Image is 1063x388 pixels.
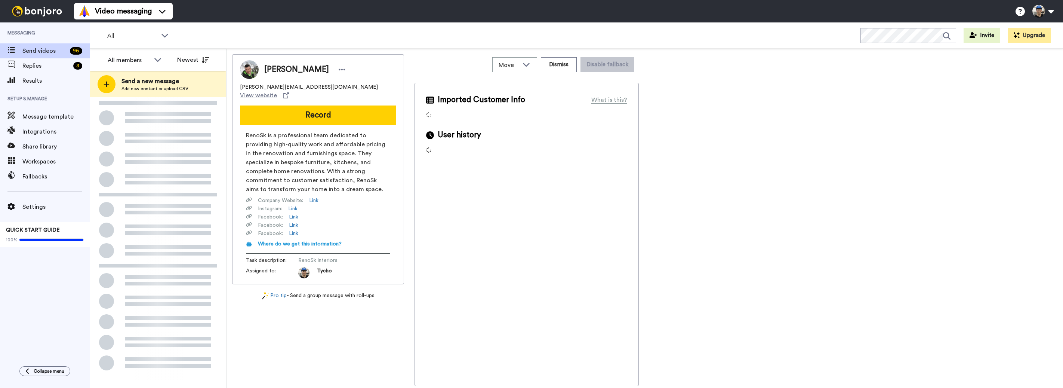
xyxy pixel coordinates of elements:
div: - Send a group message with roll-ups [232,292,404,300]
a: Pro tip [262,292,287,300]
div: 3 [73,62,82,70]
span: View website [240,91,277,100]
span: Send videos [22,46,67,55]
a: Link [289,230,298,237]
span: Results [22,76,90,85]
button: Upgrade [1008,28,1051,43]
span: Tycho [317,267,332,278]
img: vm-color.svg [78,5,90,17]
button: Dismiss [541,57,577,72]
img: 34d96b7b-0c08-44be-96f5-aaeab419dacb-1756449001.jpg [298,267,309,278]
img: magic-wand.svg [262,292,269,300]
span: Send a new message [121,77,188,86]
span: Facebook : [258,222,283,229]
div: What is this? [591,95,627,104]
span: All [107,31,157,40]
span: [PERSON_NAME][EMAIL_ADDRESS][DOMAIN_NAME] [240,83,378,91]
button: Collapse menu [19,366,70,376]
a: Link [288,205,298,213]
span: Share library [22,142,90,151]
span: User history [438,129,481,141]
span: Replies [22,61,70,70]
span: RenoSk is a professional team dedicated to providing high-quality work and affordable pricing in ... [246,131,390,194]
span: Instagram : [258,205,282,213]
span: Fallbacks [22,172,90,181]
span: Video messaging [95,6,152,16]
span: Message template [22,112,90,121]
span: Settings [22,202,90,211]
span: 100% [6,237,18,243]
span: Task description : [246,257,298,264]
span: [PERSON_NAME] [264,64,329,75]
div: All members [108,56,150,65]
span: Assigned to: [246,267,298,278]
span: Integrations [22,127,90,136]
span: Imported Customer Info [438,94,525,106]
a: Link [309,197,318,204]
button: Record [240,106,396,125]
img: bj-logo-header-white.svg [9,6,65,16]
span: Company Website : [258,197,303,204]
a: View website [240,91,289,100]
span: RenoSk interiors [298,257,369,264]
span: QUICK START GUIDE [6,227,60,233]
span: Where do we get this information? [258,241,342,247]
span: Move [499,61,519,70]
button: Disable fallback [580,57,634,72]
span: Facebook : [258,213,283,221]
span: Add new contact or upload CSV [121,86,188,92]
a: Link [289,222,298,229]
img: Image of Stefan Kacur [240,60,259,79]
div: 96 [70,47,82,55]
button: Invite [964,28,1000,43]
button: Newest [172,52,215,67]
span: Workspaces [22,157,90,166]
span: Collapse menu [34,368,64,374]
a: Link [289,213,298,221]
span: Facebook : [258,230,283,237]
